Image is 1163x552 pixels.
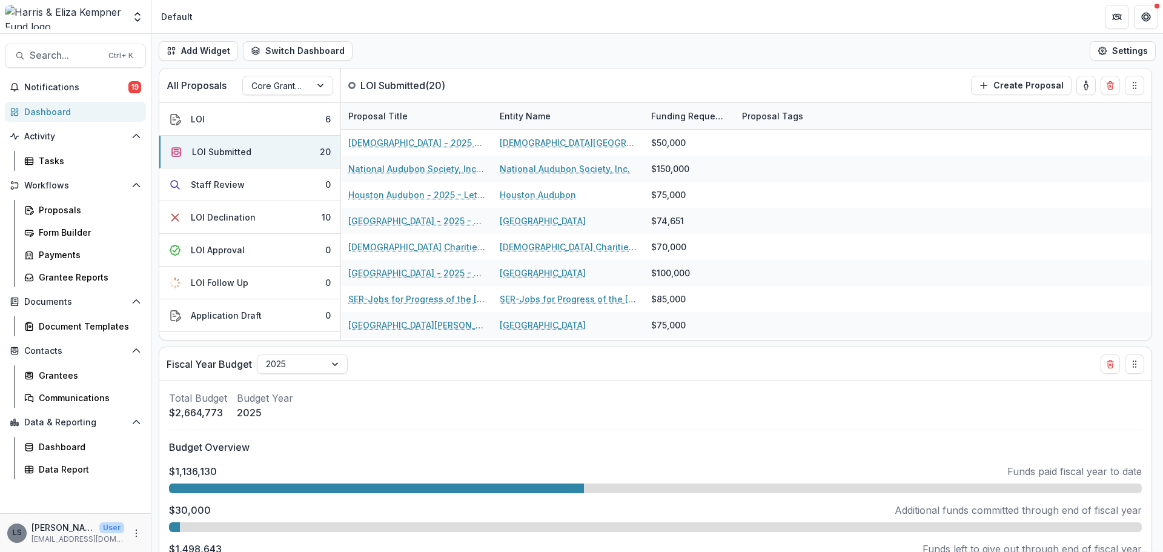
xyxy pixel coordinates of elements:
p: $2,664,773 [169,405,227,420]
button: Staff Review0 [159,168,340,201]
button: More [129,526,144,540]
div: Grantee Reports [39,271,136,284]
button: Delete card [1101,354,1120,374]
button: Open Contacts [5,341,146,361]
button: Delete card [1101,76,1120,95]
div: LOI Declination [191,211,256,224]
div: Tasks [39,155,136,167]
p: Total Budget [169,391,227,405]
div: $75,000 [651,319,686,331]
div: $75,000 [651,188,686,201]
div: 10 [322,211,331,224]
a: [GEOGRAPHIC_DATA][PERSON_NAME] - 2025 - Letter of Interest 2025 [348,319,485,331]
div: Proposal Tags [735,103,886,129]
a: [GEOGRAPHIC_DATA] - 2025 - Letter of Interest 2025 [348,214,485,227]
p: Fiscal Year Budget [167,357,252,371]
div: 6 [325,113,331,125]
a: [DEMOGRAPHIC_DATA] Charities of the Archdiocese of [GEOGRAPHIC_DATA]-[GEOGRAPHIC_DATA] [500,241,637,253]
div: Proposal Title [341,103,492,129]
button: Open Activity [5,127,146,146]
div: $50,000 [651,136,686,149]
button: LOI Follow Up0 [159,267,340,299]
p: $30,000 [169,503,211,517]
div: $74,651 [651,214,684,227]
div: LOI Approval [191,244,245,256]
p: User [99,522,124,533]
div: LOI Follow Up [191,276,248,289]
a: [DEMOGRAPHIC_DATA] Charities of the Archdiocese of [GEOGRAPHIC_DATA]-[GEOGRAPHIC_DATA] - 2025 - L... [348,241,485,253]
p: [EMAIL_ADDRESS][DOMAIN_NAME] [31,534,124,545]
div: Entity Name [492,110,558,122]
div: Form Builder [39,226,136,239]
div: Lauren Scott [13,529,22,537]
div: $70,000 [651,241,686,253]
button: Create Proposal [971,76,1072,95]
div: Communications [39,391,136,404]
div: Payments [39,248,136,261]
a: Payments [19,245,146,265]
div: Entity Name [492,103,644,129]
div: Proposal Tags [735,110,810,122]
div: Document Templates [39,320,136,333]
span: Notifications [24,82,128,93]
a: [DEMOGRAPHIC_DATA] - 2025 - Letter of Interest 2025 [348,136,485,149]
a: [GEOGRAPHIC_DATA] [500,214,586,227]
nav: breadcrumb [156,8,197,25]
p: Funds paid fiscal year to date [1007,464,1142,479]
span: Contacts [24,346,127,356]
button: Switch Dashboard [243,41,353,61]
div: Funding Requested [644,103,735,129]
button: Get Help [1134,5,1158,29]
p: All Proposals [167,78,227,93]
div: 0 [325,276,331,289]
div: 0 [325,309,331,322]
button: Drag [1125,76,1144,95]
div: Default [161,10,193,23]
a: Proposals [19,200,146,220]
button: LOI6 [159,103,340,136]
p: $1,136,130 [169,464,217,479]
p: Budget Year [237,391,293,405]
a: [GEOGRAPHIC_DATA] [500,267,586,279]
span: Search... [30,50,101,61]
div: LOI [191,113,205,125]
div: LOI Submitted [192,145,251,158]
a: SER-Jobs for Progress of the [US_STATE] Gulf Coast, Inc. - 2025 - Letter of Interest 2025 [348,293,485,305]
span: Workflows [24,181,127,191]
a: [DEMOGRAPHIC_DATA][GEOGRAPHIC_DATA] [500,136,637,149]
a: National Audubon Society, Inc. - 2025 - Letter of Interest 2025 [348,162,485,175]
p: Additional funds committed through end of fiscal year [895,503,1142,517]
a: Dashboard [5,102,146,122]
button: Open Documents [5,292,146,311]
button: Application Draft0 [159,299,340,332]
div: Proposals [39,204,136,216]
button: Add Widget [159,41,238,61]
div: Grantees [39,369,136,382]
div: $100,000 [651,267,690,279]
button: Settings [1090,41,1156,61]
span: Documents [24,297,127,307]
a: [GEOGRAPHIC_DATA] [500,319,586,331]
a: Houston Audubon - 2025 - Letter of Interest 2025 [348,188,485,201]
div: Dashboard [39,441,136,453]
div: $150,000 [651,162,689,175]
button: Open entity switcher [129,5,146,29]
p: [PERSON_NAME] [31,521,94,534]
a: [GEOGRAPHIC_DATA] - 2025 - Letter of Interest 2025 [348,267,485,279]
button: LOI Submitted20 [159,136,340,168]
a: Dashboard [19,437,146,457]
a: SER-Jobs for Progress of the [US_STATE] Gulf Coast, Inc. (SERJobs) [500,293,637,305]
a: Grantees [19,365,146,385]
p: LOI Submitted ( 20 ) [360,78,451,93]
a: Form Builder [19,222,146,242]
a: Data Report [19,459,146,479]
p: Budget Overview [169,440,1142,454]
button: Partners [1105,5,1129,29]
div: Ctrl + K [106,49,136,62]
a: Communications [19,388,146,408]
div: 0 [325,244,331,256]
img: Harris & Eliza Kempner Fund logo [5,5,124,29]
div: Funding Requested [644,110,735,122]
